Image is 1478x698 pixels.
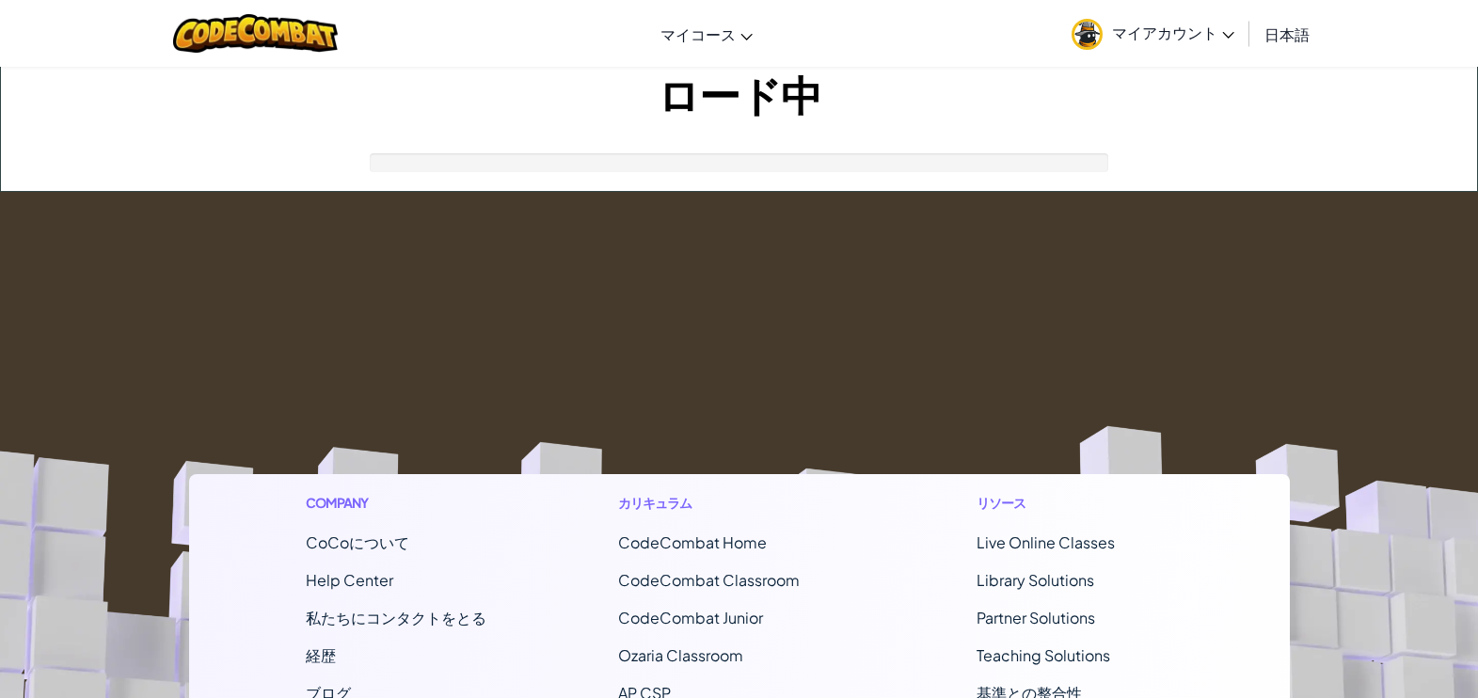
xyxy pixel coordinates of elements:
[1112,23,1234,42] span: マイアカウント
[977,645,1110,665] a: Teaching Solutions
[977,532,1115,552] a: Live Online Classes
[1,67,1477,125] h1: ロード中
[1072,19,1103,50] img: avatar
[651,8,762,59] a: マイコース
[977,493,1172,513] h1: リソース
[306,608,486,627] span: 私たちにコンタクトをとる
[1264,24,1310,44] span: 日本語
[306,645,336,665] a: 経歴
[306,493,486,513] h1: Company
[618,570,800,590] a: CodeCombat Classroom
[618,608,763,627] a: CodeCombat Junior
[173,14,338,53] img: CodeCombat logo
[618,645,743,665] a: Ozaria Classroom
[306,570,393,590] a: Help Center
[977,608,1095,627] a: Partner Solutions
[1255,8,1319,59] a: 日本語
[1062,4,1244,63] a: マイアカウント
[977,570,1094,590] a: Library Solutions
[660,24,736,44] span: マイコース
[618,532,767,552] span: CodeCombat Home
[306,532,409,552] a: CoCoについて
[618,493,846,513] h1: カリキュラム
